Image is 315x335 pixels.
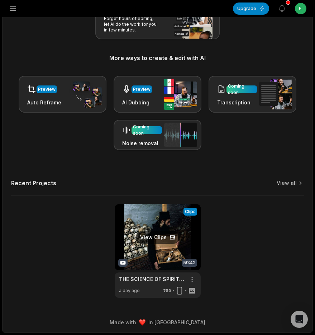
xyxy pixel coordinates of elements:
[233,3,269,15] button: Upgrade
[133,124,161,137] div: Coming soon
[11,54,304,62] h3: More ways to create & edit with AI
[291,311,308,328] div: Open Intercom Messenger
[38,86,56,93] div: Preview
[164,79,197,110] img: ai_dubbing.png
[217,99,257,106] h3: Transcription
[277,179,297,187] a: View all
[27,99,61,106] h3: Auto Reframe
[164,123,197,147] img: noise_removal.png
[9,319,306,326] div: Made with in [GEOGRAPHIC_DATA]
[228,83,256,96] div: Coming soon
[69,80,102,108] img: auto_reframe.png
[104,16,159,33] p: Forget hours of editing, let AI do the work for you in few minutes.
[259,79,292,109] img: transcription.png
[139,319,145,326] img: heart emoji
[11,179,56,187] h2: Recent Projects
[133,86,151,93] div: Preview
[122,139,162,147] h3: Noise removal
[122,99,152,106] h3: AI Dubbing
[119,275,185,283] a: THE SCIENCE OF SPIRITUAL MEDICINE (Part 3) - [DEMOGRAPHIC_DATA] Psychotherapy in Action - By: Met...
